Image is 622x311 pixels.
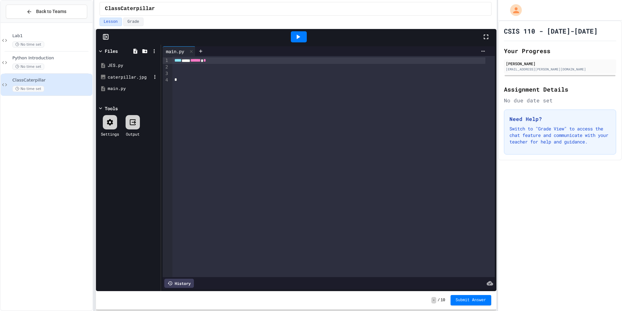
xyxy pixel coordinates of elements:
[108,85,158,92] div: main.py
[12,78,91,83] span: ClassCaterpillar
[504,96,616,104] div: No due date set
[506,67,614,72] div: [EMAIL_ADDRESS][PERSON_NAME][DOMAIN_NAME]
[105,105,118,112] div: Tools
[163,77,169,83] div: 4
[451,295,492,305] button: Submit Answer
[504,46,616,55] h2: Your Progress
[163,48,187,55] div: main.py
[101,131,119,137] div: Settings
[164,279,194,288] div: History
[163,46,196,56] div: main.py
[438,298,440,303] span: /
[163,57,169,64] div: 1
[12,41,44,48] span: No time set
[12,86,44,92] span: No time set
[163,64,169,70] div: 2
[431,297,436,304] span: -
[503,3,523,18] div: My Account
[108,62,158,69] div: JES.py
[509,126,611,145] p: Switch to "Grade View" to access the chat feature and communicate with your teacher for help and ...
[12,64,44,70] span: No time set
[12,33,91,39] span: Lab1
[12,55,91,61] span: Python Introduction
[440,298,445,303] span: 10
[456,298,486,303] span: Submit Answer
[506,61,614,67] div: [PERSON_NAME]
[126,131,140,137] div: Output
[504,26,598,36] h1: CSIS 110 - [DATE]-[DATE]
[6,5,87,19] button: Back to Teams
[105,48,118,54] div: Files
[504,85,616,94] h2: Assignment Details
[163,70,169,77] div: 3
[123,18,143,26] button: Grade
[509,115,611,123] h3: Need Help?
[108,74,151,81] div: caterpillar.jpg
[36,8,66,15] span: Back to Teams
[100,18,122,26] button: Lesson
[105,5,155,13] span: ClassCaterpillar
